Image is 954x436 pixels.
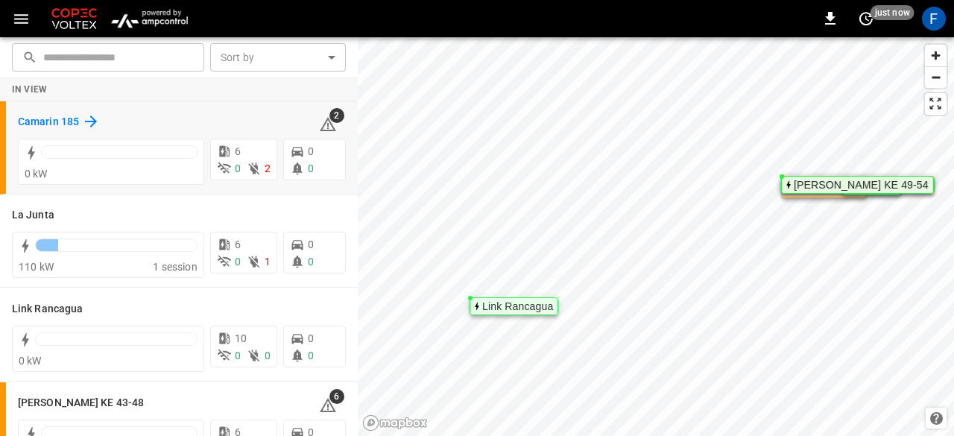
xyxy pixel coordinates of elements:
[12,84,48,95] strong: In View
[48,4,100,33] img: Customer Logo
[329,389,344,404] span: 6
[235,256,241,268] span: 0
[19,261,54,273] span: 110 kW
[308,350,314,361] span: 0
[308,162,314,174] span: 0
[265,350,271,361] span: 0
[470,297,558,315] div: Map marker
[362,414,428,432] a: Mapbox homepage
[308,238,314,250] span: 0
[235,350,241,361] span: 0
[235,332,247,344] span: 10
[854,7,878,31] button: set refresh interval
[18,114,79,130] h6: Camarin 185
[106,4,193,33] img: ampcontrol.io logo
[265,162,271,174] span: 2
[19,355,42,367] span: 0 kW
[794,180,929,189] div: [PERSON_NAME] KE 49-54
[12,207,54,224] h6: La Junta
[871,5,914,20] span: just now
[153,261,197,273] span: 1 session
[922,7,946,31] div: profile-icon
[18,395,144,411] h6: Loza Colon KE 43-48
[925,67,947,88] span: Zoom out
[235,238,241,250] span: 6
[308,145,314,157] span: 0
[25,168,48,180] span: 0 kW
[265,256,271,268] span: 1
[235,162,241,174] span: 0
[308,256,314,268] span: 0
[308,332,314,344] span: 0
[12,301,83,317] h6: Link Rancagua
[925,66,947,88] button: Zoom out
[781,176,934,194] div: Map marker
[482,302,553,311] div: Link Rancagua
[358,37,954,436] canvas: Map
[235,145,241,157] span: 6
[925,45,947,66] button: Zoom in
[329,108,344,123] span: 2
